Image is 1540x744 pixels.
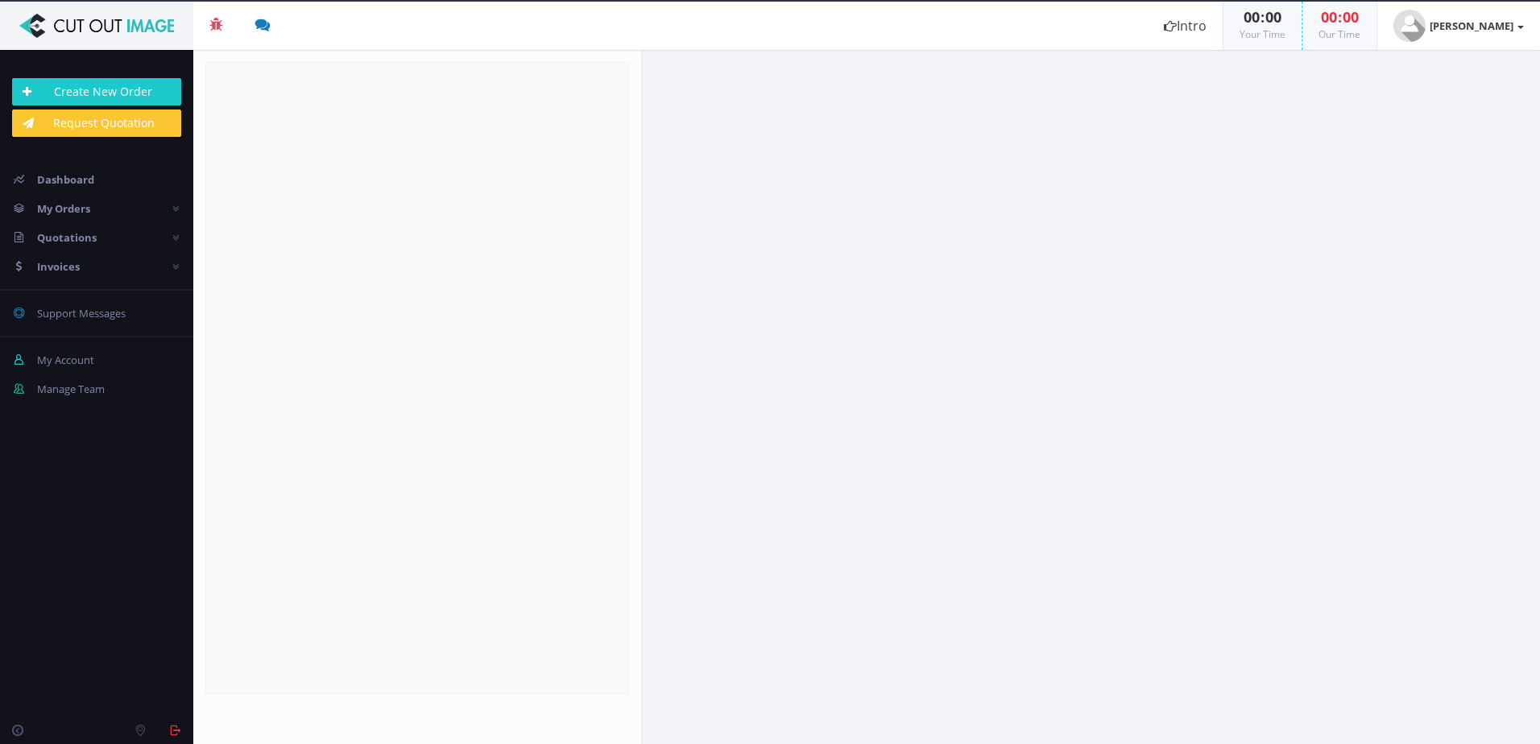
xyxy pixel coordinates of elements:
[1337,7,1343,27] span: :
[37,201,90,216] span: My Orders
[1265,7,1281,27] span: 00
[37,306,126,320] span: Support Messages
[12,78,181,105] a: Create New Order
[1343,7,1359,27] span: 00
[37,382,105,396] span: Manage Team
[37,172,94,187] span: Dashboard
[1377,2,1540,50] a: [PERSON_NAME]
[1240,27,1285,41] small: Your Time
[12,14,181,38] img: Cut Out Image
[1319,27,1360,41] small: Our Time
[12,110,181,137] a: Request Quotation
[1244,7,1260,27] span: 00
[37,259,80,274] span: Invoices
[1148,2,1223,50] a: Intro
[37,230,97,245] span: Quotations
[1321,7,1337,27] span: 00
[1393,10,1426,42] img: user_default.jpg
[1260,7,1265,27] span: :
[1430,19,1513,33] strong: [PERSON_NAME]
[37,353,94,367] span: My Account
